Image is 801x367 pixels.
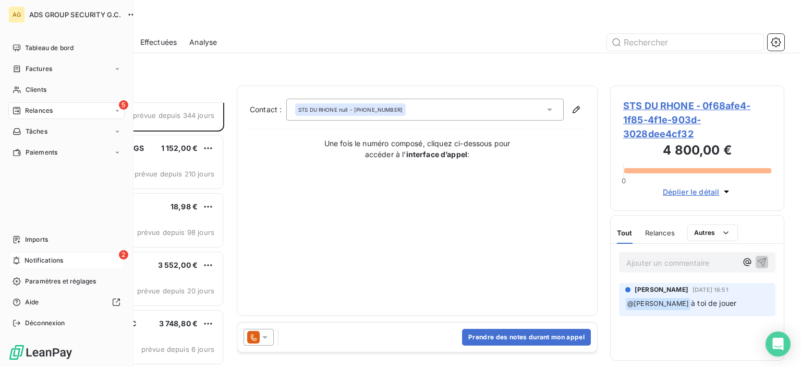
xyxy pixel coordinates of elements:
[171,202,198,211] span: 18,98 €
[25,298,39,307] span: Aide
[626,298,690,310] span: @ [PERSON_NAME]
[622,176,626,185] span: 0
[298,106,348,113] span: STS DU RHONE null
[25,106,53,115] span: Relances
[161,144,198,152] span: 1 152,00 €
[25,235,48,244] span: Imports
[141,345,214,353] span: prévue depuis 6 jours
[660,186,735,198] button: Déplier le détail
[25,43,74,53] span: Tableau de bord
[250,104,286,115] label: Contact :
[26,85,46,94] span: Clients
[607,34,763,51] input: Rechercher
[26,127,47,136] span: Tâches
[623,99,771,141] span: STS DU RHONE - 0f68afe4-1f85-4f1e-903d-3028dee4cf32
[693,287,729,293] span: [DATE] 16:51
[635,285,688,294] span: [PERSON_NAME]
[189,37,217,48] span: Analyse
[137,287,214,295] span: prévue depuis 20 jours
[25,256,63,265] span: Notifications
[617,229,633,237] span: Tout
[8,294,125,311] a: Aide
[25,318,65,328] span: Déconnexion
[50,102,224,367] div: grid
[8,6,25,23] div: AG
[26,148,57,157] span: Paiements
[137,228,214,236] span: prévue depuis 98 jours
[158,261,198,269] span: 3 552,00 €
[159,319,198,328] span: 3 748,80 €
[766,332,791,357] div: Open Intercom Messenger
[135,170,214,178] span: prévue depuis 210 jours
[687,224,738,241] button: Autres
[313,138,521,160] p: Une fois le numéro composé, cliquez ci-dessous pour accéder à l’ :
[119,250,128,259] span: 2
[140,37,177,48] span: Effectuées
[663,186,720,197] span: Déplier le détail
[29,10,121,19] span: ADS GROUP SECURITY G.C.
[26,64,52,74] span: Factures
[691,299,736,307] span: à toi de jouer
[462,329,591,346] button: Prendre des notes durant mon appel
[133,111,214,120] span: prévue depuis 344 jours
[298,106,403,113] div: - [PHONE_NUMBER]
[406,150,468,159] strong: interface d’appel
[25,277,96,286] span: Paramètres et réglages
[8,344,73,361] img: Logo LeanPay
[623,141,771,162] h3: 4 800,00 €
[119,100,128,110] span: 5
[645,229,675,237] span: Relances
